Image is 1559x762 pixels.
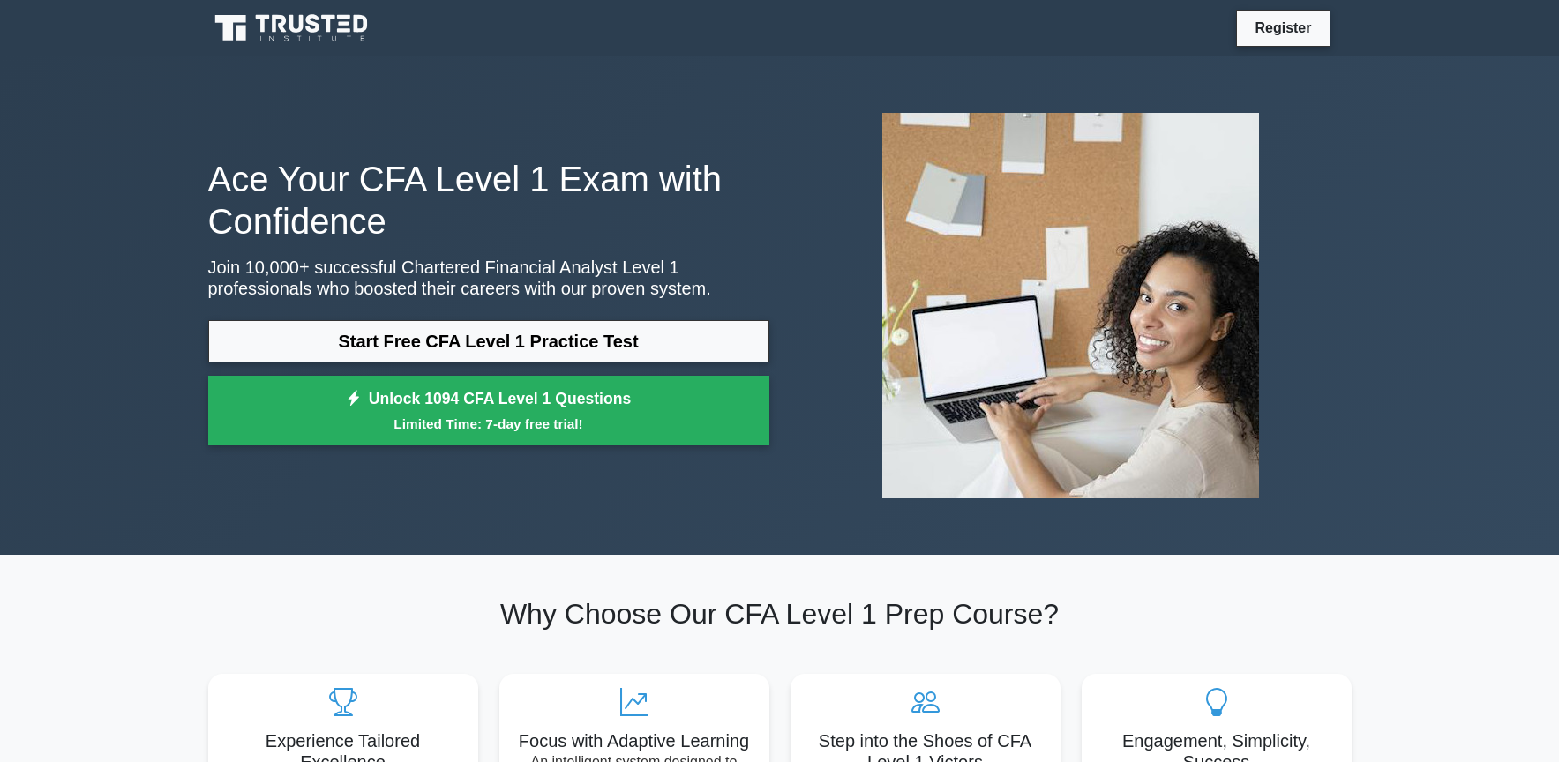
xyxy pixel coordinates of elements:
[208,158,769,243] h1: Ace Your CFA Level 1 Exam with Confidence
[208,597,1352,631] h2: Why Choose Our CFA Level 1 Prep Course?
[513,730,755,751] h5: Focus with Adaptive Learning
[208,376,769,446] a: Unlock 1094 CFA Level 1 QuestionsLimited Time: 7-day free trial!
[230,414,747,434] small: Limited Time: 7-day free trial!
[1244,17,1322,39] a: Register
[208,320,769,362] a: Start Free CFA Level 1 Practice Test
[208,257,769,299] p: Join 10,000+ successful Chartered Financial Analyst Level 1 professionals who boosted their caree...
